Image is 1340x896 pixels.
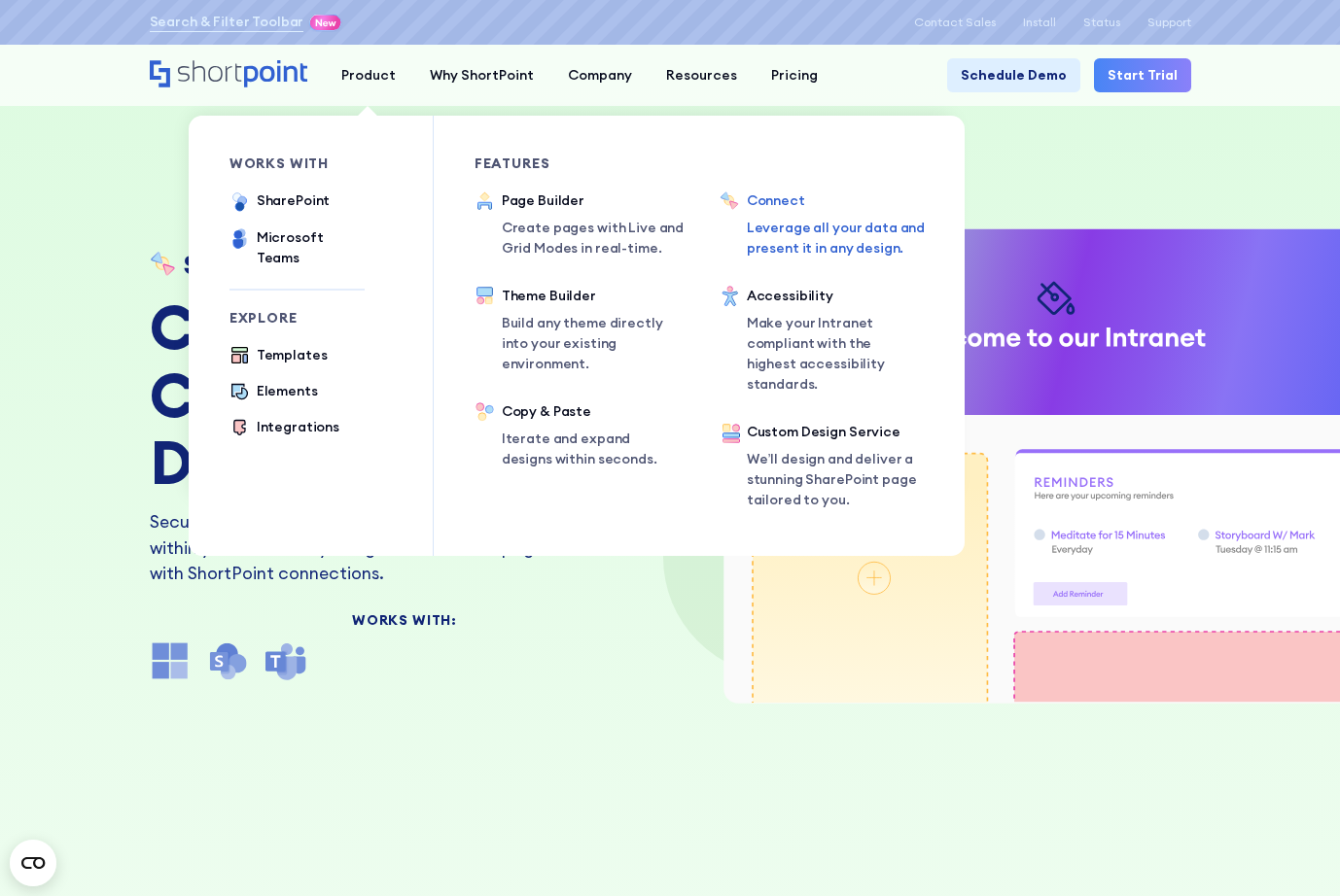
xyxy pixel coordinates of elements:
[720,422,924,515] a: Custom Design ServiceWe’ll design and deliver a stunning SharePoint page tailored to you.
[10,840,56,886] button: Open CMP widget
[502,190,696,211] div: Page Builder
[747,190,941,211] div: Connect
[257,381,318,401] div: Elements
[229,417,339,439] a: Integrations
[1094,58,1191,92] a: Start Trial
[947,58,1080,92] a: Schedule Demo
[257,417,339,437] div: Integrations
[755,58,835,92] a: Pricing
[502,286,679,306] div: Theme Builder
[229,190,331,214] a: SharePoint
[914,16,996,29] a: Contact Sales
[502,401,679,422] div: Copy & Paste
[475,286,679,374] a: Theme BuilderBuild any theme directly into your existing environment.
[747,449,924,510] p: We’ll design and deliver a stunning SharePoint page tailored to you.
[341,65,396,86] div: Product
[502,429,679,469] p: Iterate and expand designs within seconds.
[229,227,365,268] a: Microsoft Teams
[1147,16,1191,29] a: Support
[150,60,308,89] a: Home
[1023,16,1056,29] a: Install
[229,156,365,170] div: works with
[265,640,306,681] img: microsoft teams icon
[150,640,191,681] img: microsoft office icon
[666,65,737,86] div: Resources
[475,401,679,469] a: Copy & PasteIterate and expand designs within seconds.
[184,249,441,280] h1: ShortPoint Connect
[747,286,924,306] div: Accessibility
[650,58,755,92] a: Resources
[150,293,660,496] h2: Connect Dynamic Content From Any Data Source
[325,58,413,92] a: Product
[207,640,248,681] img: SharePoint icon
[229,381,318,403] a: Elements
[720,286,924,395] a: AccessibilityMake your Intranet compliant with the highest accessibility standards.
[771,65,818,86] div: Pricing
[747,313,924,395] p: Make your Intranet compliant with the highest accessibility standards.
[430,65,534,86] div: Why ShortPoint
[990,671,1340,896] iframe: Chat Widget
[257,345,328,365] div: Templates
[502,313,679,374] p: Build any theme directly into your existing environment.
[257,227,365,268] div: Microsoft Teams
[413,58,551,92] a: Why ShortPoint
[257,190,331,211] div: SharePoint
[150,12,304,32] a: Search & Filter Toolbar
[229,311,365,325] div: Explore
[150,613,660,627] div: Works With:
[475,190,696,258] a: Page BuilderCreate pages with Live and Grid Modes in real-time.
[720,190,941,258] a: ConnectLeverage all your data and present it in any design.
[229,345,328,367] a: Templates
[568,65,632,86] div: Company
[747,218,941,258] p: Leverage all your data and present it in any design.
[551,58,650,92] a: Company
[502,218,696,258] p: Create pages with Live and Grid Modes in real-time.
[475,156,679,170] div: Features
[1083,16,1120,29] a: Status
[747,422,924,442] div: Custom Design Service
[150,509,572,586] p: Securely integrate data from any source directly within your beautifully designed SharePoint page...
